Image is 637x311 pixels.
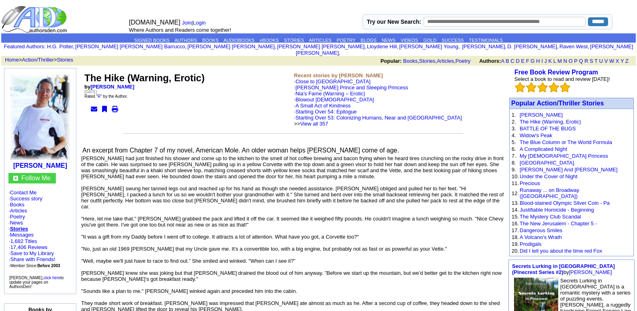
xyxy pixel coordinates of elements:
a: click here [43,276,60,280]
font: by [512,263,615,275]
font: · · [9,238,60,268]
a: M [557,58,562,64]
font: · [294,78,462,127]
img: bigemptystars.png [526,82,537,93]
a: ARTICLES [309,38,332,43]
a: Starting Over 54: Epilogue [295,109,356,115]
a: Q [579,58,583,64]
a: H [536,58,540,64]
a: [PERSON_NAME] [520,112,563,118]
a: U [599,58,603,64]
font: 10. [512,173,519,179]
font: 19. [512,241,519,247]
font: · [294,97,462,127]
a: [PERSON_NAME] Prince and Sleeping Princess [295,84,408,91]
font: 18. [512,234,519,240]
a: [PERSON_NAME] [13,162,67,169]
font: i [340,51,341,56]
font: i [589,45,590,49]
font: i [186,45,187,49]
a: Share with Friends! [10,256,55,262]
font: i [276,45,277,49]
font: An excerpt from Chapter 7 of my novel, American Mole. An older woman helps [PERSON_NAME] come of ... [82,147,399,154]
a: AUTHORS [174,38,197,43]
a: SUCCESS [442,38,464,43]
a: Poetry [455,58,471,64]
a: BLOGS [360,38,377,43]
font: 5. [512,139,516,145]
font: Rated " " by the Author. [84,94,128,99]
font: : [4,43,45,49]
font: > > [2,57,73,63]
a: D [516,58,519,64]
a: The New Jerusalem - Chapter 5 - [520,220,597,227]
a: S [590,58,593,64]
a: Justifiable Homicide - Beginning [520,207,594,213]
a: O [569,58,573,64]
font: 15. [512,214,519,220]
font: · · · [9,250,55,268]
a: Widow's Peak [520,132,552,138]
a: eBOOKS [260,38,279,43]
a: The Hike (Warning, Erotic) [520,119,581,125]
img: 3918.JPG [10,74,70,160]
a: Follow Me [21,175,51,181]
font: · [294,84,462,127]
a: Join [182,20,192,26]
font: [DATE] [84,90,97,94]
font: 14. [512,207,519,213]
a: STORIES [284,38,304,43]
b: Recent stories by [PERSON_NAME] [294,72,383,78]
a: Prodigals [520,241,541,247]
font: 11. [512,180,519,186]
a: D. [PERSON_NAME] [507,43,557,49]
a: A [501,58,504,64]
a: BATTLE OF THE BUGS [520,126,576,132]
a: Success story [10,196,43,202]
a: [PERSON_NAME] [569,269,612,275]
img: bigemptystars.png [537,82,548,93]
a: L [553,58,556,64]
b: by [84,84,134,90]
a: A Small Act of Kindness [295,103,350,109]
a: 17,406 Reviews [10,244,48,250]
font: 6. [512,146,516,152]
a: H.G. Potter [47,43,73,49]
a: [PERSON_NAME] [PERSON_NAME] Barrucco [75,43,185,49]
a: I [541,58,543,64]
a: Home [5,57,19,63]
a: Dangerous Smiles [520,227,562,233]
a: Precious [520,180,540,186]
font: 9. [512,167,516,173]
a: A Volcano's Wrath [520,234,562,240]
a: F [526,58,529,64]
a: Y [621,58,624,64]
a: My [DEMOGRAPHIC_DATA] Princess [520,153,608,159]
font: 17. [512,227,519,233]
a: Close to [GEOGRAPHIC_DATA] [295,78,371,84]
font: Select a book to read and review [DATE]! [514,76,610,82]
font: 4. [512,132,516,138]
font: i [506,45,507,49]
a: The Mystery Club Scandal [520,214,581,220]
font: i [398,45,399,49]
font: · [294,91,462,127]
a: GOLD [423,38,436,43]
a: 1,682 Titles [10,238,37,244]
font: 1. [512,112,516,118]
b: Before 2003 [37,264,60,268]
a: [PERSON_NAME] [90,84,134,90]
a: [PERSON_NAME] [461,43,505,49]
a: [PERSON_NAME] [PERSON_NAME] [277,43,365,49]
a: Messages [10,232,34,238]
font: · [8,232,34,238]
a: Lloydene Hill [367,43,397,49]
a: Articles [437,58,454,64]
font: The Hike (Warning, Erotic) [84,72,205,83]
font: Member Since: [10,264,60,268]
font: · [294,109,462,127]
a: Under the Cover of Night [520,173,578,179]
a: Z [625,58,629,64]
a: Contact Me [10,189,37,196]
